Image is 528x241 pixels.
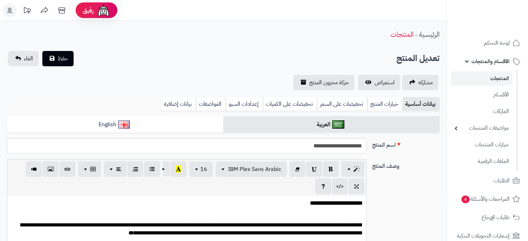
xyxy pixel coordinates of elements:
span: الغاء [24,54,33,63]
label: اسم المنتج [369,138,442,149]
span: حركة مخزون المنتج [309,78,349,87]
img: العربية [332,120,344,129]
a: بيانات إضافية [161,97,196,111]
a: إعدادات السيو [226,97,263,111]
button: 16 [189,162,213,177]
a: العربية [223,116,439,133]
a: تحديثات المنصة [18,3,36,19]
a: الماركات [451,104,512,119]
a: مواصفات المنتجات [451,121,512,136]
a: المراجعات والأسئلة4 [451,191,524,207]
a: بيانات أساسية [402,97,439,111]
span: الطلبات [494,176,510,186]
a: الرئيسية [419,29,439,40]
span: لوحة التحكم [484,38,510,48]
a: English [7,116,223,133]
a: المنتجات [391,29,413,40]
a: المنتجات [451,71,512,86]
a: تخفيضات على السعر [317,97,367,111]
span: استعراض [375,78,395,87]
a: الغاء [8,51,39,66]
a: حركة مخزون المنتج [293,75,354,90]
img: logo-2.png [481,16,521,31]
span: المراجعات والأسئلة [461,194,510,204]
span: طلبات الإرجاع [481,213,510,222]
span: IBM Plex Sans Arabic [228,165,281,173]
span: الأقسام والمنتجات [471,57,510,66]
a: لوحة التحكم [451,35,524,51]
span: إشعارات التحويلات البنكية [457,231,510,241]
a: الملفات الرقمية [451,154,512,169]
a: تخفيضات على الكميات [263,97,317,111]
button: IBM Plex Sans Arabic [216,162,287,177]
a: المواصفات [196,97,226,111]
span: حفظ [58,54,68,63]
img: English [118,120,130,129]
a: الطلبات [451,172,524,189]
a: خيارات المنتج [367,97,402,111]
a: طلبات الإرجاع [451,209,524,226]
span: 16 [200,165,207,173]
a: مشاركه [402,75,438,90]
a: استعراض [358,75,400,90]
label: وصف المنتج [369,159,442,170]
span: مشاركه [418,78,433,87]
span: 4 [461,195,470,203]
a: خيارات المنتجات [451,137,512,152]
button: حفظ [42,51,74,66]
img: ai-face.png [97,3,110,17]
span: رفيق [83,6,94,15]
a: الأقسام [451,87,512,102]
h2: تعديل المنتج [396,51,439,66]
